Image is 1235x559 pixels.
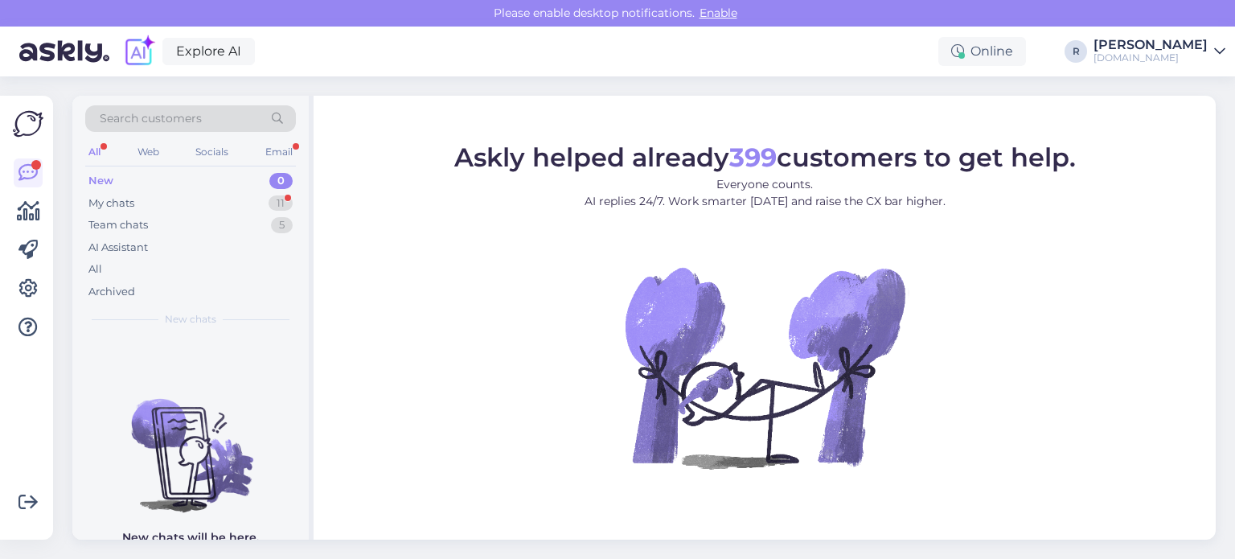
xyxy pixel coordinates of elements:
span: Enable [695,6,742,20]
div: 0 [269,173,293,189]
div: [PERSON_NAME] [1093,39,1208,51]
img: No Chat active [620,222,909,512]
div: Team chats [88,217,148,233]
a: Explore AI [162,38,255,65]
div: [DOMAIN_NAME] [1093,51,1208,64]
div: Socials [192,142,232,162]
div: R [1065,40,1087,63]
div: Archived [88,284,135,300]
img: explore-ai [122,35,156,68]
span: Askly helped already customers to get help. [454,141,1076,172]
div: 11 [269,195,293,212]
img: Askly Logo [13,109,43,139]
p: New chats will be here. [122,529,259,546]
a: [PERSON_NAME][DOMAIN_NAME] [1093,39,1225,64]
div: 5 [271,217,293,233]
div: AI Assistant [88,240,148,256]
span: Search customers [100,110,202,127]
b: 399 [729,141,777,172]
div: All [85,142,104,162]
div: All [88,261,102,277]
img: No chats [72,370,309,515]
span: New chats [165,312,216,327]
div: Online [938,37,1026,66]
div: Web [134,142,162,162]
div: New [88,173,113,189]
p: Everyone counts. AI replies 24/7. Work smarter [DATE] and raise the CX bar higher. [454,175,1076,209]
div: Email [262,142,296,162]
div: My chats [88,195,134,212]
